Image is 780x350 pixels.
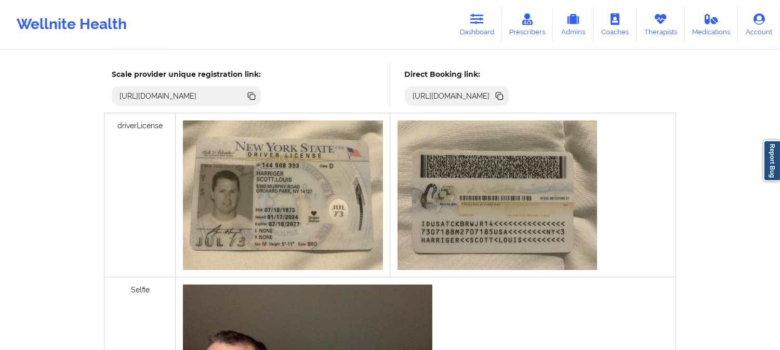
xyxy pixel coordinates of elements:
[115,91,201,101] div: [URL][DOMAIN_NAME]
[112,70,261,79] h5: Scale provider unique registration link:
[405,70,509,79] h5: Direct Booking link:
[763,140,780,181] a: Report Bug
[685,7,738,42] a: Medications
[408,91,494,101] div: [URL][DOMAIN_NAME]
[398,120,597,270] img: 9c6040c4-586d-4f6e-a156-4a5352d46e79_2a41f2bb-11be-49c3-b587-e4b37b07f58aimage.jpg
[183,120,382,270] img: 75d67569-cd97-4daf-9643-9f78732e60ea_2680b7bd-164f-40ed-aeab-4747f83eec1bimage.jpg
[593,7,637,42] a: Coaches
[502,7,553,42] a: Prescribers
[738,7,780,42] a: Account
[104,113,176,277] div: driverLicense
[452,7,502,42] a: Dashboard
[637,7,685,42] a: Therapists
[553,7,593,42] a: Admins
